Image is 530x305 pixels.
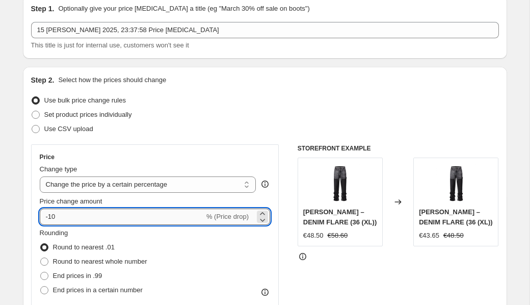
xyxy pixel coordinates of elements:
[298,144,499,152] h6: STOREFRONT EXAMPLE
[260,179,270,189] div: help
[419,208,492,226] span: [PERSON_NAME] – DENIM FLARE (36 (XL))
[443,231,464,241] strike: €48.50
[328,231,348,241] strike: €58.60
[58,4,309,14] p: Optionally give your price [MEDICAL_DATA] a title (eg "March 30% off sale on boots")
[31,75,55,85] h2: Step 2.
[303,208,377,226] span: [PERSON_NAME] – DENIM FLARE (36 (XL))
[58,75,166,85] p: Select how the prices should change
[53,258,147,265] span: Round to nearest whole number
[44,125,93,133] span: Use CSV upload
[40,197,102,205] span: Price change amount
[53,286,143,294] span: End prices in a certain number
[31,4,55,14] h2: Step 1.
[53,243,115,251] span: Round to nearest .01
[436,163,476,204] img: assdawdddsa_80x.webp
[53,272,102,279] span: End prices in .99
[31,22,499,38] input: 30% off holiday sale
[44,111,132,118] span: Set product prices individually
[303,231,324,241] div: €48.50
[40,209,204,225] input: -15
[40,153,55,161] h3: Price
[40,165,77,173] span: Change type
[40,229,68,237] span: Rounding
[419,231,439,241] div: €43.65
[206,213,249,220] span: % (Price drop)
[320,163,360,204] img: assdawdddsa_80x.webp
[44,96,126,104] span: Use bulk price change rules
[31,41,189,49] span: This title is just for internal use, customers won't see it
